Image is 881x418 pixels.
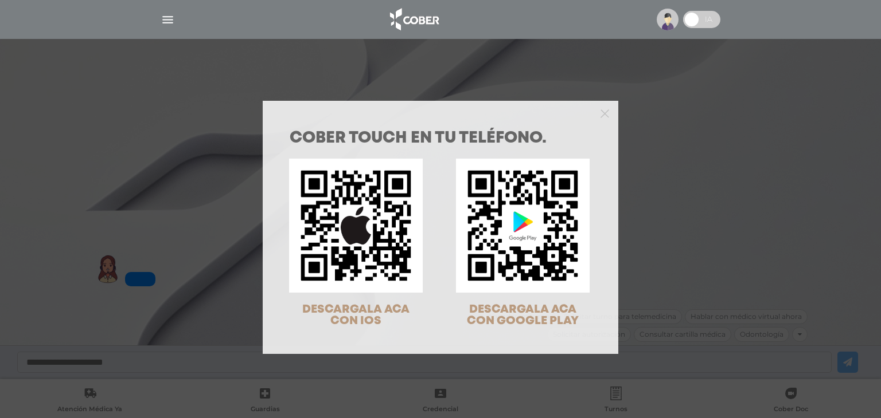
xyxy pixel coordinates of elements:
button: Close [601,108,609,118]
img: qr-code [289,159,423,292]
span: DESCARGALA ACA CON IOS [302,304,410,326]
h1: COBER TOUCH en tu teléfono. [290,131,591,147]
span: DESCARGALA ACA CON GOOGLE PLAY [467,304,579,326]
img: qr-code [456,159,590,292]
